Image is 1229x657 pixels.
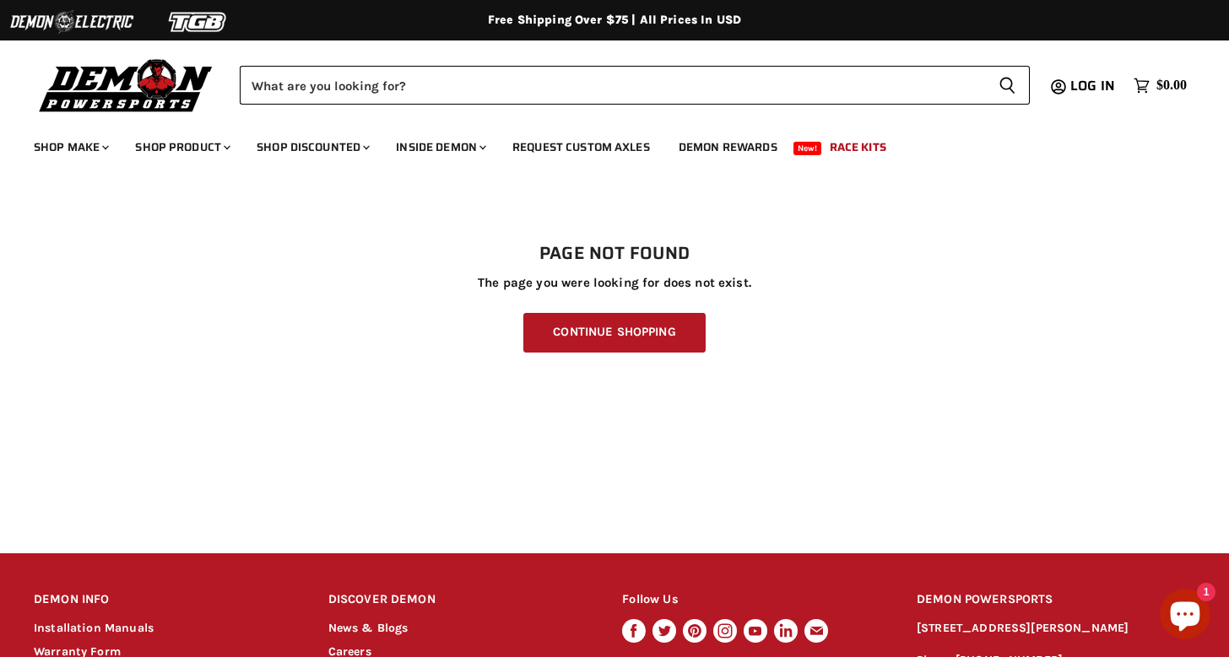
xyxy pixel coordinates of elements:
[383,130,496,164] a: Inside Demon
[240,66,1030,105] form: Product
[622,580,885,620] h2: Follow Us
[240,66,985,105] input: Search
[500,130,663,164] a: Request Custom Axles
[8,6,135,38] img: Demon Electric Logo 2
[21,130,119,164] a: Shop Make
[328,621,409,635] a: News & Blogs
[817,130,899,164] a: Race Kits
[917,580,1195,620] h2: DEMON POWERSPORTS
[244,130,380,164] a: Shop Discounted
[1156,78,1187,94] span: $0.00
[666,130,790,164] a: Demon Rewards
[917,619,1195,638] p: [STREET_ADDRESS][PERSON_NAME]
[34,621,154,635] a: Installation Manuals
[1125,73,1195,98] a: $0.00
[34,55,219,115] img: Demon Powersports
[1070,75,1115,96] span: Log in
[523,313,705,353] a: Continue Shopping
[122,130,241,164] a: Shop Product
[135,6,262,38] img: TGB Logo 2
[1063,78,1125,94] a: Log in
[1155,589,1215,644] inbox-online-store-chat: Shopify online store chat
[21,123,1183,164] ul: Main menu
[985,66,1030,105] button: Search
[793,142,822,155] span: New!
[34,244,1195,264] h1: Page not found
[34,580,296,620] h2: DEMON INFO
[34,276,1195,290] p: The page you were looking for does not exist.
[328,580,591,620] h2: DISCOVER DEMON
